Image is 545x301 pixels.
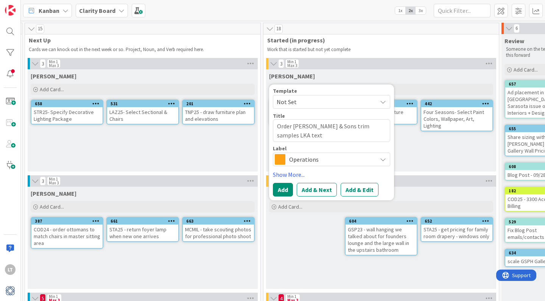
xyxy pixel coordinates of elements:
div: MCMIL - take scouting photos for professional photo shoot [183,225,254,241]
div: 661 [111,218,178,224]
div: LAZ25- Select Sectional & Chairs [107,107,178,124]
span: Review [505,37,524,45]
span: 3 [40,176,46,186]
div: Min 1 [49,177,58,181]
label: Title [273,112,285,119]
div: 387 [31,218,103,225]
div: 652STA25 - get pricing for family room drapery - windows only [421,218,492,241]
b: Clarity Board [79,7,115,14]
span: 3 [278,59,284,68]
div: 661 [107,218,178,225]
div: 663 [183,218,254,225]
span: Lisa T. [31,190,76,197]
div: STA25 - get pricing for family room drapery - windows only [421,225,492,241]
span: Operations [289,154,373,165]
span: Kanban [39,6,59,15]
span: Not Set [277,97,371,107]
span: Label [273,146,287,151]
input: Quick Filter... [434,4,490,17]
div: 531LAZ25- Select Sectional & Chairs [107,100,178,124]
div: 387COD24 - order ottomans to match chairs in master sitting area [31,218,103,248]
span: Support [16,1,34,10]
span: 15 [36,24,44,33]
div: STA25 - return foyer lamp when new one arrives [107,225,178,241]
div: 663 [186,218,254,224]
span: Gina [269,72,315,80]
div: Min 1 [287,295,296,298]
div: 442 [425,101,492,106]
span: Template [273,88,297,94]
div: Min 1 [49,60,58,64]
span: Add Card... [514,66,538,73]
div: Min 1 [49,295,58,298]
div: GSP23 - wall hanging we talked about for founders lounge and the large wall in the upstairs bathroom [346,225,417,255]
span: Add Card... [40,203,64,210]
div: 531 [111,101,178,106]
div: COD24 - order ottomans to match chairs in master sitting area [31,225,103,248]
img: avatar [5,285,16,296]
div: 604 [349,218,417,224]
div: 531 [107,100,178,107]
div: 387 [35,218,103,224]
a: Show More... [273,170,390,179]
div: 661STA25 - return foyer lamp when new one arrives [107,218,178,241]
button: Add & Edit [341,183,378,197]
div: 201TNP25 - draw furniture plan and elevations [183,100,254,124]
div: Max 3 [49,64,59,67]
span: 18 [274,24,283,33]
div: Max 3 [49,181,59,185]
span: 3 [40,59,46,68]
p: Work that is started but not yet complete [267,47,495,53]
button: Add [273,183,293,197]
span: 1x [395,7,405,14]
span: 6 [514,24,520,33]
div: 652 [425,218,492,224]
span: Next Up [29,36,251,44]
div: STR25- Specify Decorative Lighting Package [31,107,103,124]
img: Visit kanbanzone.com [5,5,16,16]
div: Max 3 [287,64,297,67]
div: 663MCMIL - take scouting photos for professional photo shoot [183,218,254,241]
div: TNP25 - draw furniture plan and elevations [183,107,254,124]
div: 658 [35,101,103,106]
div: 442Four Seasons- Select Paint Colors, Wallpaper, Art, Lighting [421,100,492,131]
span: Add Card... [278,203,302,210]
div: 652 [421,218,492,225]
div: LT [5,264,16,275]
div: 658 [31,100,103,107]
div: 442 [421,100,492,107]
p: Cards we can knock out in the next week or so. Project, Noun, and Verb required here. [29,47,257,53]
div: Min 1 [287,60,296,64]
span: Add Card... [40,86,64,93]
div: 604 [346,218,417,225]
div: 658STR25- Specify Decorative Lighting Package [31,100,103,124]
div: 604GSP23 - wall hanging we talked about for founders lounge and the large wall in the upstairs ba... [346,218,417,255]
button: Add & Next [297,183,337,197]
span: 2x [405,7,416,14]
textarea: Order [PERSON_NAME] & Sons trim samples LKA text [273,119,390,142]
div: Four Seasons- Select Paint Colors, Wallpaper, Art, Lighting [421,107,492,131]
span: Started (in progress) [267,36,489,44]
div: 201 [186,101,254,106]
span: Gina [31,72,76,80]
div: 201 [183,100,254,107]
span: 3x [416,7,426,14]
